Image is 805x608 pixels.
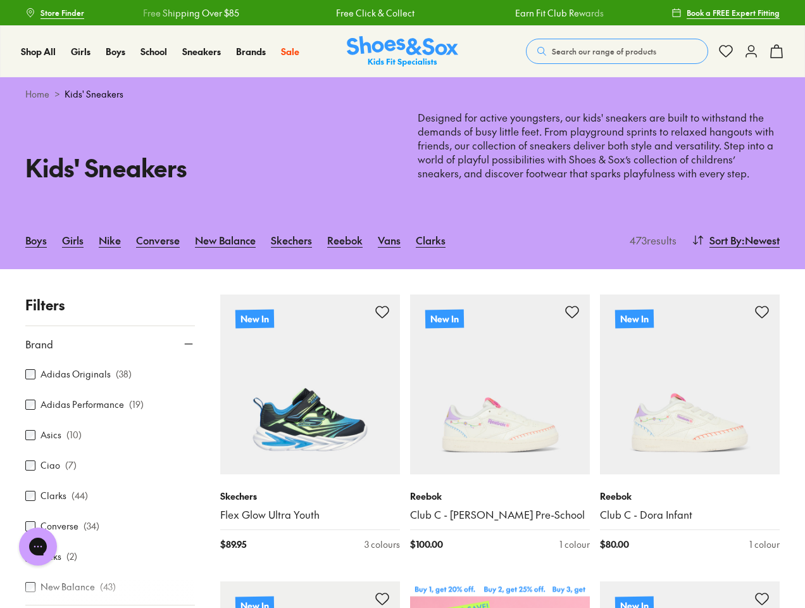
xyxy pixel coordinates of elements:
a: New Balance [195,226,256,254]
p: 473 results [625,232,677,248]
a: Free Shipping Over $85 [143,6,239,20]
a: Sale [281,45,299,58]
span: $ 89.95 [220,538,246,551]
p: ( 19 ) [129,398,144,411]
a: New In [600,294,780,474]
span: Book a FREE Expert Fitting [687,7,780,18]
label: Adidas Originals [41,367,111,381]
h1: Kids' Sneakers [25,149,387,186]
label: Ciao [41,459,60,472]
p: Reebok [600,490,780,503]
span: : Newest [742,232,780,248]
a: Reebok [327,226,363,254]
p: ( 38 ) [116,367,132,381]
a: Girls [71,45,90,58]
a: Shoes & Sox [347,36,458,67]
span: $ 80.00 [600,538,629,551]
p: Filters [25,294,195,315]
p: Designed for active youngsters, our kids' sneakers are built to withstand the demands of busy lit... [418,111,780,180]
a: Store Finder [25,1,84,24]
a: New In [410,294,590,474]
div: 1 colour [749,538,780,551]
img: SNS_Logo_Responsive.svg [347,36,458,67]
iframe: Gorgias live chat messenger [13,523,63,570]
button: Sort By:Newest [692,226,780,254]
a: Flex Glow Ultra Youth [220,508,400,522]
p: ( 10 ) [66,428,82,441]
div: 1 colour [559,538,590,551]
p: ( 44 ) [72,489,88,502]
a: Earn Fit Club Rewards [515,6,604,20]
label: Adidas Performance [41,398,124,411]
span: Kids' Sneakers [65,87,123,101]
p: ( 34 ) [84,519,99,533]
a: Girls [62,226,84,254]
label: Asics [41,428,61,441]
label: Clarks [41,489,66,502]
a: Vans [378,226,401,254]
a: Boys [25,226,47,254]
span: Brand [25,336,53,351]
p: New In [235,309,274,328]
div: > [25,87,780,101]
a: Brands [236,45,266,58]
a: Sneakers [182,45,221,58]
span: Sort By [709,232,742,248]
button: Brand [25,326,195,362]
p: ( 2 ) [66,550,77,563]
p: New In [425,309,464,328]
span: $ 100.00 [410,538,443,551]
a: Boys [106,45,125,58]
a: Converse [136,226,180,254]
span: Store Finder [41,7,84,18]
a: New In [220,294,400,474]
a: Book a FREE Expert Fitting [671,1,780,24]
p: New In [615,309,654,328]
div: 3 colours [365,538,400,551]
a: Shop All [21,45,56,58]
a: Club C - [PERSON_NAME] Pre-School [410,508,590,522]
a: Club C - Dora Infant [600,508,780,522]
a: Skechers [271,226,312,254]
a: Free Click & Collect [336,6,415,20]
button: Search our range of products [526,39,708,64]
p: Skechers [220,490,400,503]
a: School [140,45,167,58]
p: ( 7 ) [65,459,77,472]
a: Nike [99,226,121,254]
label: Converse [41,519,78,533]
a: Clarks [416,226,446,254]
span: Search our range of products [552,46,656,57]
p: Reebok [410,490,590,503]
a: Home [25,87,49,101]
